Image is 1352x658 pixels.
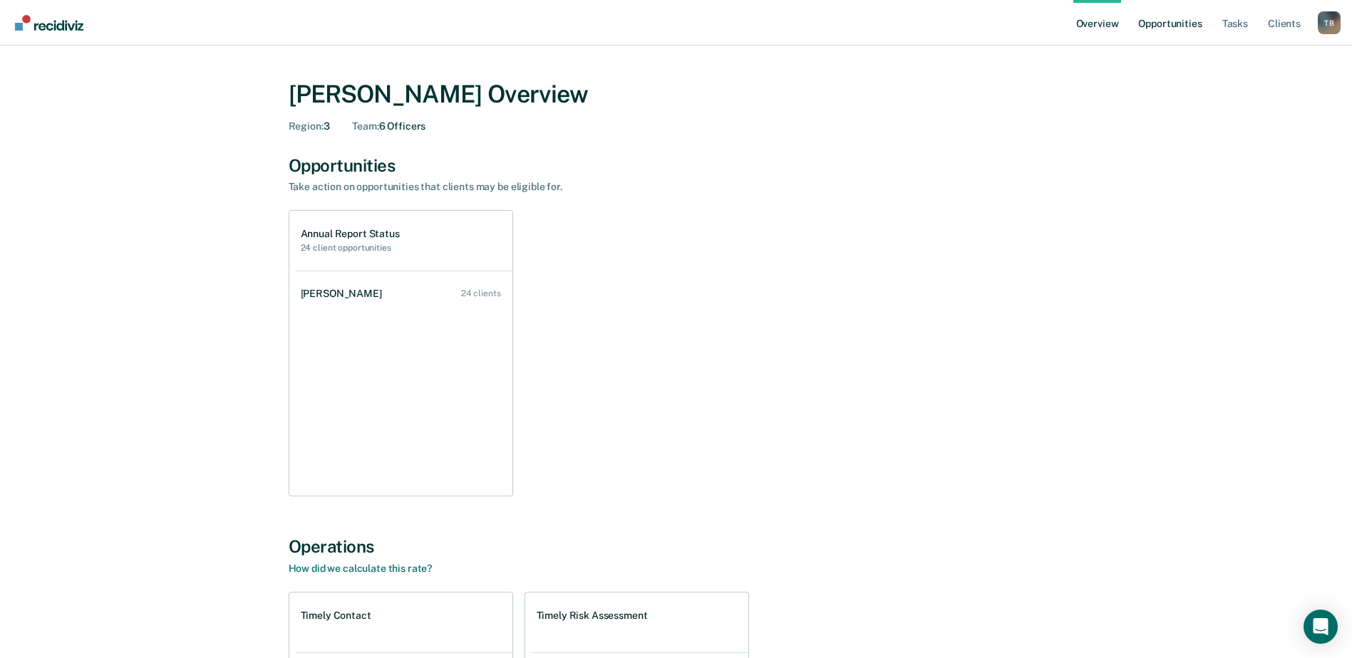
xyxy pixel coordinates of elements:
div: Opportunities [289,155,1064,176]
div: Operations [289,536,1064,557]
button: Profile dropdown button [1318,11,1341,34]
div: T B [1318,11,1341,34]
div: 24 clients [461,288,501,298]
h1: Timely Contact [301,610,371,622]
span: Team : [352,120,378,132]
h1: Timely Risk Assessment [537,610,648,622]
a: How did we calculate this rate? [289,563,433,574]
div: Open Intercom Messenger [1304,610,1338,644]
div: 3 [289,120,330,132]
h2: 24 client opportunities [301,243,400,253]
div: 6 Officers [352,120,425,132]
div: [PERSON_NAME] [301,288,388,300]
img: Recidiviz [15,15,83,31]
div: Take action on opportunities that clients may be eligible for. [289,181,788,193]
a: [PERSON_NAME] 24 clients [295,273,512,314]
span: Region : [289,120,324,132]
h1: Annual Report Status [301,228,400,240]
div: [PERSON_NAME] Overview [289,80,1064,109]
